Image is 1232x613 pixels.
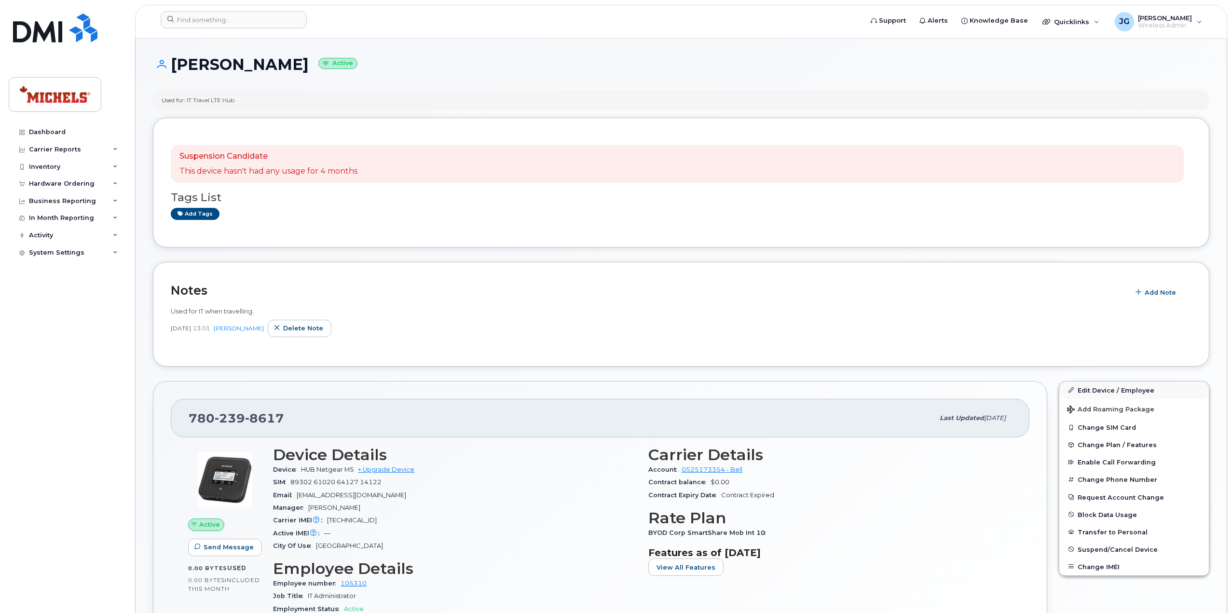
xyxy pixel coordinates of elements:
span: 89302 61020 64127 14122 [290,478,382,486]
span: Suspend/Cancel Device [1078,545,1158,553]
h3: Tags List [171,191,1191,204]
a: 0525173354 - Bell [682,466,742,473]
span: Delete note [283,324,323,333]
h3: Carrier Details [648,446,1012,463]
h2: Notes [171,283,1124,298]
span: Add Note [1145,288,1176,297]
button: Delete note [268,320,331,337]
a: 105310 [341,580,367,587]
span: [DATE] [171,324,191,332]
span: BYOD Corp SmartShare Mob Int 10 [648,529,770,536]
button: Enable Call Forwarding [1059,453,1209,471]
button: Add Roaming Package [1059,399,1209,419]
a: Edit Device / Employee [1059,381,1209,399]
h3: Features as of [DATE] [648,547,1012,559]
h3: Rate Plan [648,509,1012,527]
small: Active [318,58,357,69]
span: Active IMEI [273,530,324,537]
button: Change IMEI [1059,558,1209,575]
span: used [227,564,246,572]
h1: [PERSON_NAME] [153,56,1209,73]
button: Send Message [188,539,262,556]
span: [EMAIL_ADDRESS][DOMAIN_NAME] [297,491,406,499]
button: View All Features [648,559,724,576]
span: [GEOGRAPHIC_DATA] [316,542,383,549]
span: City Of Use [273,542,316,549]
span: Last updated [940,414,984,422]
span: [PERSON_NAME] [308,504,360,511]
h3: Employee Details [273,560,637,577]
span: Active [344,605,364,613]
a: [PERSON_NAME] [214,325,264,332]
span: Send Message [204,543,254,552]
span: Change Plan / Features [1078,441,1157,449]
span: [TECHNICAL_ID] [327,517,377,524]
button: Transfer to Personal [1059,523,1209,541]
p: This device hasn't had any usage for 4 months [179,166,357,177]
span: Employment Status [273,605,344,613]
button: Add Note [1129,284,1184,301]
button: Suspend/Cancel Device [1059,541,1209,558]
span: Contract balance [648,478,711,486]
span: SIM [273,478,290,486]
button: Change Phone Number [1059,471,1209,488]
span: 239 [215,411,245,425]
span: IT Administrator [308,592,356,599]
span: 0.00 Bytes [188,565,227,572]
span: 780 [189,411,284,425]
a: Add tags [171,208,219,220]
span: Enable Call Forwarding [1078,459,1156,466]
span: Employee number [273,580,341,587]
img: image20231002-3703462-1iju0n.jpeg [196,451,254,509]
h3: Device Details [273,446,637,463]
span: Contract Expiry Date [648,491,721,499]
span: View All Features [657,563,715,572]
span: Used for IT when travelling. [171,307,254,315]
a: + Upgrade Device [358,466,414,473]
span: [DATE] [984,414,1006,422]
button: Change Plan / Features [1059,436,1209,453]
span: HUB Netgear M5 [301,466,354,473]
button: Block Data Usage [1059,506,1209,523]
p: Suspension Candidate [179,151,357,162]
span: 8617 [245,411,284,425]
span: Carrier IMEI [273,517,327,524]
button: Request Account Change [1059,489,1209,506]
span: Job Title [273,592,308,599]
span: Email [273,491,297,499]
span: 0.00 Bytes [188,577,225,584]
span: $0.00 [711,478,729,486]
span: Add Roaming Package [1067,406,1154,415]
span: Device [273,466,301,473]
span: Manager [273,504,308,511]
div: Used for: IT Travel LTE Hub [162,96,234,104]
span: Account [648,466,682,473]
button: Change SIM Card [1059,419,1209,436]
span: 13:01 [193,324,210,332]
span: Contract Expired [721,491,774,499]
span: — [324,530,330,537]
span: Active [199,520,220,529]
